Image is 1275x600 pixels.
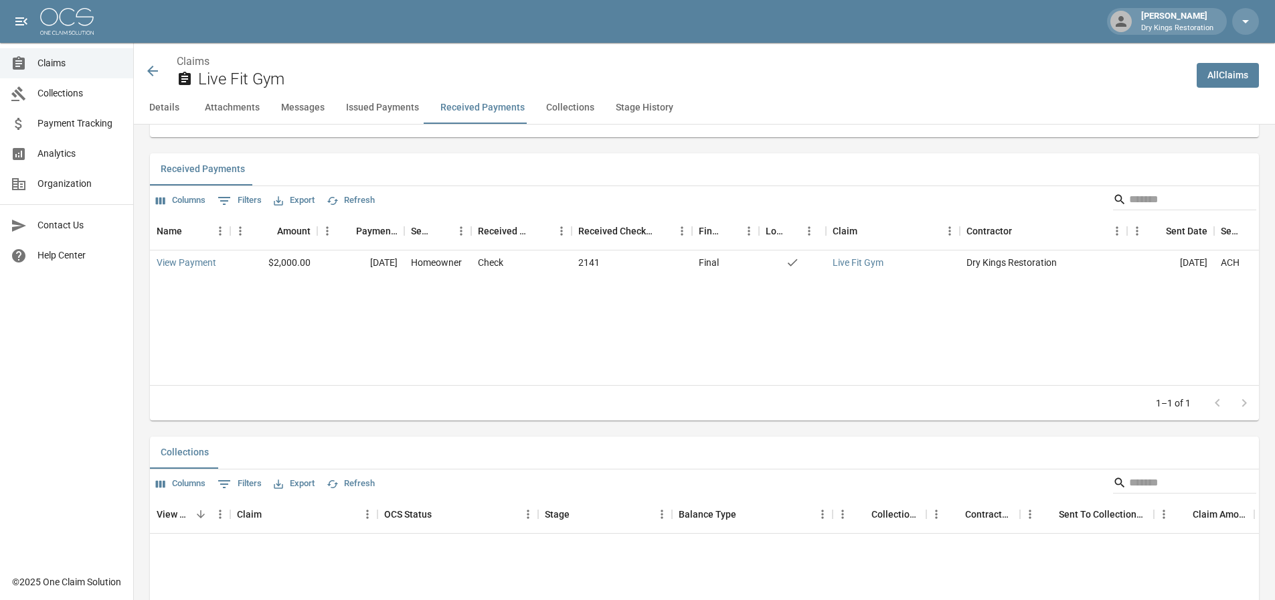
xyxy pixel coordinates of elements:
[177,55,209,68] a: Claims
[1221,256,1240,269] div: ACH
[150,437,1259,469] div: related-list tabs
[198,70,1186,89] h2: Live Fit Gym
[37,56,122,70] span: Claims
[960,250,1127,276] div: Dry Kings Restoration
[679,496,736,533] div: Balance Type
[1166,212,1207,250] div: Sent Date
[37,248,122,262] span: Help Center
[1127,212,1214,250] div: Sent Date
[157,212,182,250] div: Name
[533,222,551,240] button: Sort
[150,153,256,185] button: Received Payments
[1127,250,1214,276] div: [DATE]
[377,496,538,533] div: OCS Status
[1174,505,1193,524] button: Sort
[1127,221,1147,241] button: Menu
[1156,396,1191,410] p: 1–1 of 1
[357,504,377,524] button: Menu
[150,212,230,250] div: Name
[270,190,318,211] button: Export
[926,496,1020,533] div: Contractor Amount
[230,212,317,250] div: Amount
[799,221,819,241] button: Menu
[230,250,317,276] div: $2,000.00
[177,54,1186,70] nav: breadcrumb
[813,504,833,524] button: Menu
[478,256,503,269] div: Check
[1059,496,1147,533] div: Sent To Collections Date
[1221,212,1242,250] div: Sent Method
[739,221,759,241] button: Menu
[150,153,1259,185] div: related-list tabs
[1154,496,1254,533] div: Claim Amount
[1136,9,1219,33] div: [PERSON_NAME]
[37,218,122,232] span: Contact Us
[699,212,720,250] div: Final/Partial
[699,256,719,269] div: Final
[926,504,946,524] button: Menu
[337,222,356,240] button: Sort
[1113,472,1256,496] div: Search
[194,92,270,124] button: Attachments
[277,212,311,250] div: Amount
[736,505,755,524] button: Sort
[471,212,572,250] div: Received Method
[8,8,35,35] button: open drawer
[1113,189,1256,213] div: Search
[411,212,432,250] div: Sender
[214,190,265,212] button: Show filters
[432,222,451,240] button: Sort
[37,177,122,191] span: Organization
[833,256,883,269] a: Live Fit Gym
[653,222,672,240] button: Sort
[384,496,432,533] div: OCS Status
[692,212,759,250] div: Final/Partial
[323,190,378,211] button: Refresh
[652,504,672,524] button: Menu
[40,8,94,35] img: ocs-logo-white-transparent.png
[1020,496,1154,533] div: Sent To Collections Date
[478,212,533,250] div: Received Method
[672,221,692,241] button: Menu
[857,222,876,240] button: Sort
[270,92,335,124] button: Messages
[1141,23,1213,34] p: Dry Kings Restoration
[230,496,377,533] div: Claim
[946,505,965,524] button: Sort
[672,496,833,533] div: Balance Type
[432,505,450,524] button: Sort
[965,496,1013,533] div: Contractor Amount
[323,473,378,494] button: Refresh
[210,504,230,524] button: Menu
[1147,222,1166,240] button: Sort
[153,473,209,494] button: Select columns
[759,212,826,250] div: Lockbox
[451,221,471,241] button: Menu
[720,222,739,240] button: Sort
[1242,222,1261,240] button: Sort
[871,496,920,533] div: Collections Fee
[258,222,277,240] button: Sort
[157,256,216,269] a: View Payment
[1197,63,1259,88] a: AllClaims
[538,496,672,533] div: Stage
[37,117,122,131] span: Payment Tracking
[1040,505,1059,524] button: Sort
[833,504,853,524] button: Menu
[411,256,462,269] div: Homeowner
[150,437,220,469] button: Collections
[833,496,926,533] div: Collections Fee
[833,212,857,250] div: Claim
[335,92,430,124] button: Issued Payments
[1193,496,1248,533] div: Claim Amount
[134,92,194,124] button: Details
[853,505,871,524] button: Sort
[270,473,318,494] button: Export
[551,221,572,241] button: Menu
[191,505,210,524] button: Sort
[605,92,684,124] button: Stage History
[237,496,262,533] div: Claim
[518,504,538,524] button: Menu
[214,473,265,495] button: Show filters
[1107,221,1127,241] button: Menu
